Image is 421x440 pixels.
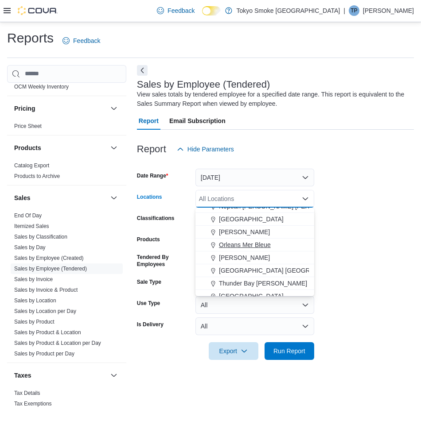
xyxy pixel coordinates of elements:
[14,84,69,90] a: OCM Weekly Inventory
[202,6,221,15] input: Dark Mode
[219,215,284,224] span: [GEOGRAPHIC_DATA]
[137,90,409,108] div: View sales totals by tendered employee for a specified date range. This report is equivalent to t...
[14,286,78,293] span: Sales by Invoice & Product
[14,244,46,251] a: Sales by Day
[139,112,159,130] span: Report
[14,297,56,304] span: Sales by Location
[137,65,148,76] button: Next
[209,342,258,360] button: Export
[73,36,100,45] span: Feedback
[195,277,314,290] button: Thunder Bay [PERSON_NAME]
[14,318,55,325] span: Sales by Product
[14,244,46,251] span: Sales by Day
[109,370,119,381] button: Taxes
[195,239,314,251] button: Orleans Mer Bleue
[195,169,314,186] button: [DATE]
[7,388,126,413] div: Taxes
[137,278,161,286] label: Sale Type
[7,160,126,185] div: Products
[265,342,314,360] button: Run Report
[219,240,271,249] span: Orleans Mer Bleue
[195,213,314,226] button: [GEOGRAPHIC_DATA]
[14,223,49,229] a: Itemized Sales
[273,347,305,355] span: Run Report
[153,2,198,19] a: Feedback
[14,265,87,272] span: Sales by Employee (Tendered)
[14,143,41,152] h3: Products
[14,266,87,272] a: Sales by Employee (Tendered)
[14,212,42,219] a: End Of Day
[14,340,101,346] a: Sales by Product & Location per Day
[14,104,107,113] button: Pricing
[195,290,314,303] button: [GEOGRAPHIC_DATA]
[137,300,160,307] label: Use Type
[349,5,359,16] div: Tyler Perry
[14,233,67,240] span: Sales by Classification
[14,123,42,130] span: Price Sheet
[219,202,346,211] span: Nepean [PERSON_NAME] [PERSON_NAME]
[109,193,119,203] button: Sales
[14,308,76,314] a: Sales by Location per Day
[14,308,76,315] span: Sales by Location per Day
[18,6,58,15] img: Cova
[14,390,40,397] span: Tax Details
[137,236,160,243] label: Products
[219,266,350,275] span: [GEOGRAPHIC_DATA] [GEOGRAPHIC_DATA]
[237,5,340,16] p: Tokyo Smoke [GEOGRAPHIC_DATA]
[14,193,31,202] h3: Sales
[14,123,42,129] a: Price Sheet
[14,351,74,357] a: Sales by Product per Day
[14,234,67,240] a: Sales by Classification
[14,371,31,380] h3: Taxes
[109,103,119,114] button: Pricing
[14,83,69,90] span: OCM Weekly Inventory
[14,401,52,407] a: Tax Exemptions
[302,195,309,202] button: Close list of options
[59,32,104,50] a: Feedback
[14,276,53,282] a: Sales by Invoice
[168,6,195,15] span: Feedback
[137,254,192,268] label: Tendered By Employees
[195,226,314,239] button: [PERSON_NAME]
[343,5,345,16] p: |
[351,5,357,16] span: TP
[14,340,101,347] span: Sales by Product & Location per Day
[195,264,314,277] button: [GEOGRAPHIC_DATA] [GEOGRAPHIC_DATA]
[14,390,40,396] a: Tax Details
[195,251,314,264] button: [PERSON_NAME]
[7,29,54,47] h1: Reports
[169,112,226,130] span: Email Subscription
[187,145,234,154] span: Hide Parameters
[14,212,42,219] span: End Of Day
[219,228,270,236] span: [PERSON_NAME]
[14,162,49,169] a: Catalog Export
[137,321,164,328] label: Is Delivery
[14,350,74,357] span: Sales by Product per Day
[14,162,49,169] span: Catalog Export
[14,193,107,202] button: Sales
[363,5,414,16] p: [PERSON_NAME]
[14,173,60,180] span: Products to Archive
[14,287,78,293] a: Sales by Invoice & Product
[14,143,107,152] button: Products
[14,104,35,113] h3: Pricing
[14,329,81,336] a: Sales by Product & Location
[137,172,168,179] label: Date Range
[14,371,107,380] button: Taxes
[14,255,84,262] span: Sales by Employee (Created)
[7,210,126,363] div: Sales
[195,317,314,335] button: All
[7,121,126,135] div: Pricing
[219,279,307,288] span: Thunder Bay [PERSON_NAME]
[7,81,126,96] div: OCM
[14,400,52,407] span: Tax Exemptions
[109,143,119,153] button: Products
[219,253,270,262] span: [PERSON_NAME]
[14,255,84,261] a: Sales by Employee (Created)
[137,79,270,90] h3: Sales by Employee (Tendered)
[137,144,166,154] h3: Report
[173,140,238,158] button: Hide Parameters
[14,297,56,304] a: Sales by Location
